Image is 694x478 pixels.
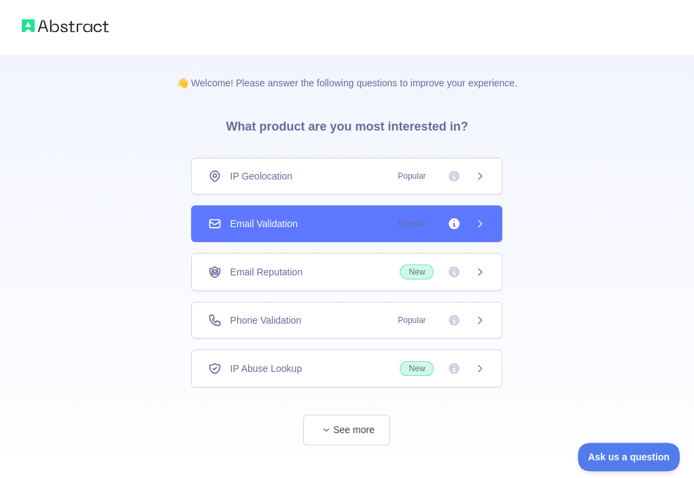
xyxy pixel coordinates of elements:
[389,169,434,183] span: Popular
[22,16,109,35] img: Abstract logo
[230,265,302,279] span: Email Reputation
[230,362,302,375] span: IP Abuse Lookup
[389,313,434,327] span: Popular
[204,90,489,158] h3: What product are you most interested in?
[155,54,539,90] p: 👋 Welcome! Please answer the following questions to improve your experience.
[230,313,301,327] span: Phone Validation
[303,415,390,445] button: See more
[400,264,434,279] span: New
[389,217,434,231] span: Popular
[400,361,434,376] span: New
[578,443,680,471] iframe: Toggle Customer Support
[230,217,297,231] span: Email Validation
[230,169,292,183] span: IP Geolocation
